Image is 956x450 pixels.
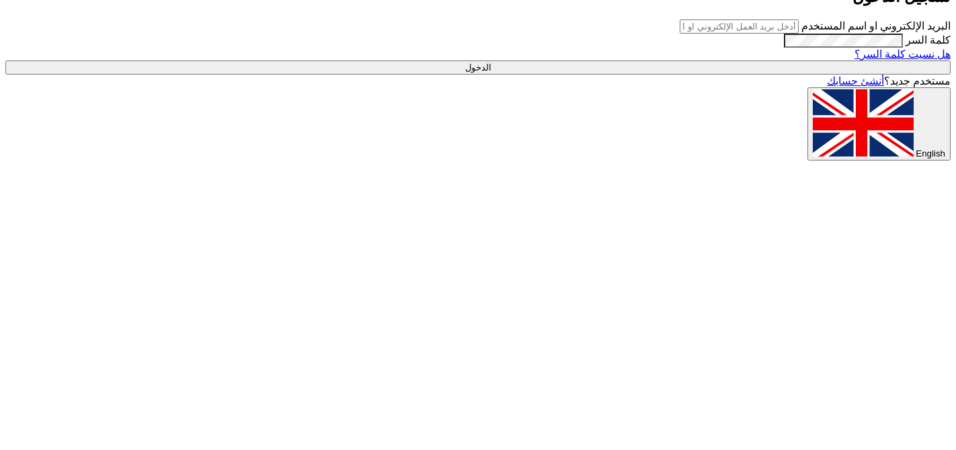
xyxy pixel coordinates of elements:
[801,20,951,32] label: البريد الإلكتروني او اسم المستخدم
[5,60,951,75] input: الدخول
[5,75,951,87] div: مستخدم جديد؟
[813,89,914,156] img: en-US.png
[916,148,945,159] span: English
[807,87,951,161] button: English
[827,75,884,87] a: أنشئ حسابك
[680,19,799,34] input: أدخل بريد العمل الإلكتروني او اسم المستخدم الخاص بك ...
[854,48,951,60] a: هل نسيت كلمة السر؟
[906,34,951,46] label: كلمة السر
